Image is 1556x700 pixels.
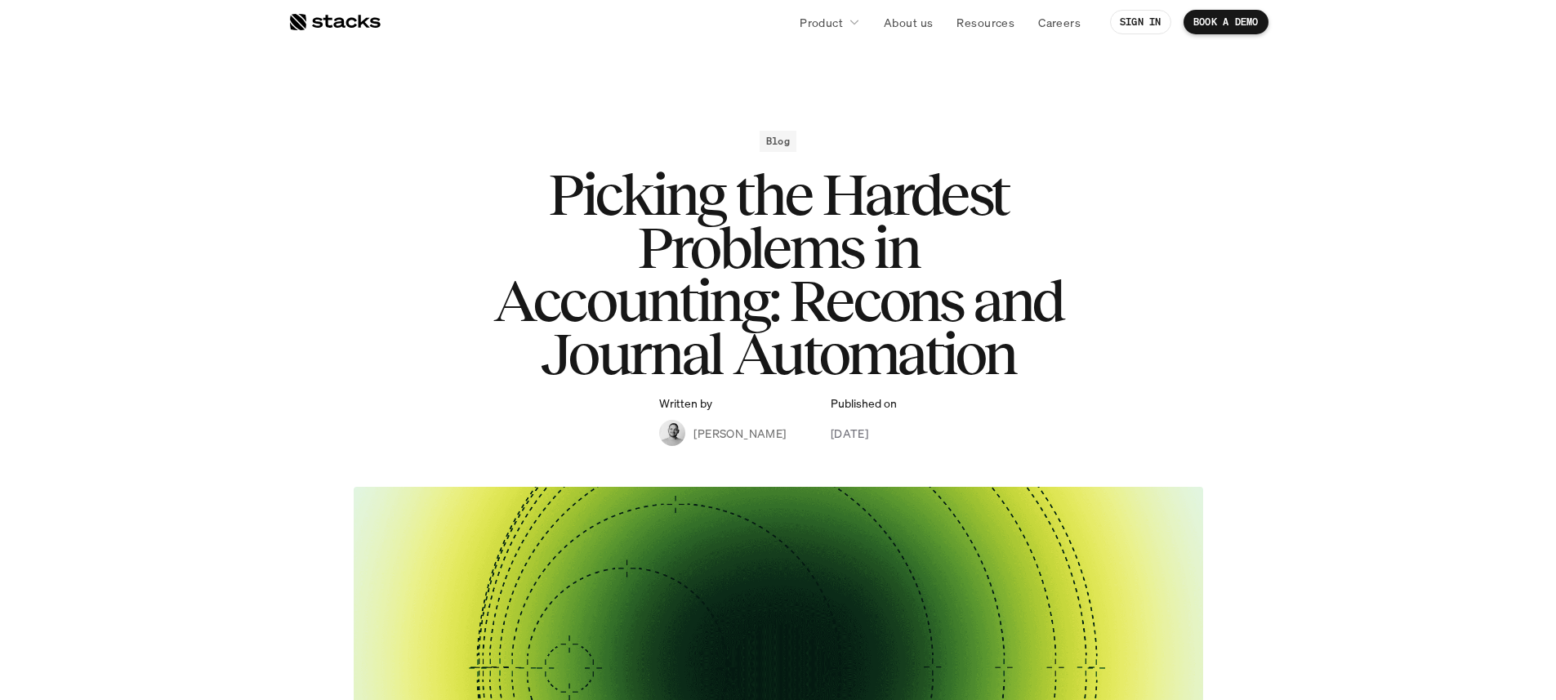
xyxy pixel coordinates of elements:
[884,14,933,31] p: About us
[693,425,786,442] p: [PERSON_NAME]
[766,136,790,147] h2: Blog
[1028,7,1090,37] a: Careers
[956,14,1014,31] p: Resources
[452,168,1105,380] h1: Picking the Hardest Problems in Accounting: Recons and Journal Automation
[800,14,843,31] p: Product
[1038,14,1081,31] p: Careers
[1184,10,1268,34] a: BOOK A DEMO
[947,7,1024,37] a: Resources
[874,7,943,37] a: About us
[1110,10,1171,34] a: SIGN IN
[831,397,897,411] p: Published on
[1193,16,1259,28] p: BOOK A DEMO
[1120,16,1161,28] p: SIGN IN
[831,425,869,442] p: [DATE]
[659,397,712,411] p: Written by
